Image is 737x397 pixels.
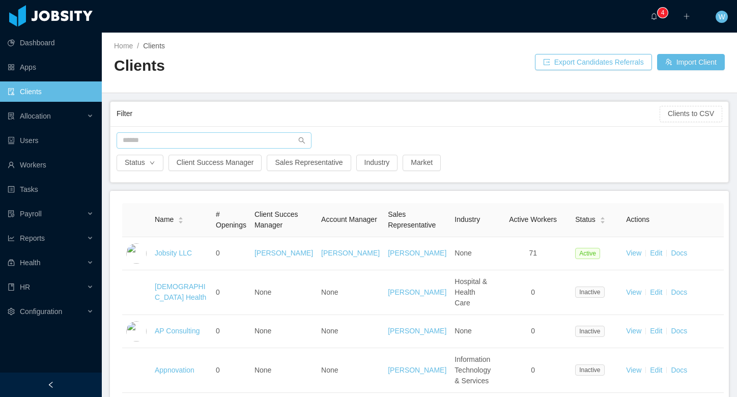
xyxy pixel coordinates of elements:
[126,243,147,264] img: dc41d540-fa30-11e7-b498-73b80f01daf1_657caab8ac997-400w.png
[535,54,652,70] button: icon: exportExport Candidates Referrals
[658,8,668,18] sup: 4
[155,282,206,301] a: [DEMOGRAPHIC_DATA] Health
[20,234,45,242] span: Reports
[254,366,271,374] span: None
[575,364,604,376] span: Inactive
[650,366,662,374] a: Edit
[495,315,571,348] td: 0
[650,288,662,296] a: Edit
[114,42,133,50] a: Home
[671,327,687,335] a: Docs
[388,288,446,296] a: [PERSON_NAME]
[20,112,51,120] span: Allocation
[600,219,605,222] i: icon: caret-down
[626,288,641,296] a: View
[8,308,15,315] i: icon: setting
[403,155,441,171] button: Market
[20,283,30,291] span: HR
[126,360,147,380] img: 6a96eda0-fa44-11e7-9f69-c143066b1c39_5a5d5161a4f93-400w.png
[455,249,471,257] span: None
[671,249,687,257] a: Docs
[8,155,94,175] a: icon: userWorkers
[143,42,165,50] span: Clients
[650,249,662,257] a: Edit
[155,327,200,335] a: AP Consulting
[8,112,15,120] i: icon: solution
[671,366,687,374] a: Docs
[388,210,436,229] span: Sales Representative
[254,288,271,296] span: None
[155,249,192,257] a: Jobsity LLC
[495,270,571,315] td: 0
[114,55,419,76] h2: Clients
[126,321,147,342] img: 6a95fc60-fa44-11e7-a61b-55864beb7c96_5a5d513336692-400w.png
[650,327,662,335] a: Edit
[8,81,94,102] a: icon: auditClients
[575,326,604,337] span: Inactive
[168,155,262,171] button: Client Success Manager
[626,327,641,335] a: View
[212,315,250,348] td: 0
[575,287,604,298] span: Inactive
[455,277,487,307] span: Hospital & Health Care
[117,104,660,123] div: Filter
[388,366,446,374] a: [PERSON_NAME]
[178,219,184,222] i: icon: caret-down
[388,327,446,335] a: [PERSON_NAME]
[8,283,15,291] i: icon: book
[117,155,163,171] button: Statusicon: down
[600,216,605,219] i: icon: caret-up
[178,215,184,222] div: Sort
[8,210,15,217] i: icon: file-protect
[575,214,596,225] span: Status
[718,11,725,23] span: W
[20,210,42,218] span: Payroll
[8,130,94,151] a: icon: robotUsers
[8,179,94,200] a: icon: profileTasks
[267,155,351,171] button: Sales Representative
[455,327,471,335] span: None
[137,42,139,50] span: /
[178,216,184,219] i: icon: caret-up
[495,348,571,393] td: 0
[20,307,62,316] span: Configuration
[298,137,305,144] i: icon: search
[660,106,722,122] button: Clients to CSV
[509,215,557,223] span: Active Workers
[455,355,491,385] span: Information Technology & Services
[321,327,338,335] span: None
[321,366,338,374] span: None
[657,54,725,70] button: icon: usergroup-addImport Client
[126,282,147,302] img: 6a8e90c0-fa44-11e7-aaa7-9da49113f530_5a5d50e77f870-400w.png
[8,235,15,242] i: icon: line-chart
[455,215,480,223] span: Industry
[661,8,665,18] p: 4
[155,366,194,374] a: Appnovation
[20,259,40,267] span: Health
[671,288,687,296] a: Docs
[321,249,380,257] a: [PERSON_NAME]
[254,210,298,229] span: Client Succes Manager
[155,214,174,225] span: Name
[321,215,377,223] span: Account Manager
[626,249,641,257] a: View
[8,259,15,266] i: icon: medicine-box
[683,13,690,20] i: icon: plus
[650,13,658,20] i: icon: bell
[626,366,641,374] a: View
[626,215,649,223] span: Actions
[575,248,600,259] span: Active
[212,237,250,270] td: 0
[254,327,271,335] span: None
[321,288,338,296] span: None
[600,215,606,222] div: Sort
[388,249,446,257] a: [PERSON_NAME]
[212,348,250,393] td: 0
[212,270,250,315] td: 0
[216,210,246,229] span: # Openings
[356,155,398,171] button: Industry
[8,57,94,77] a: icon: appstoreApps
[495,237,571,270] td: 71
[8,33,94,53] a: icon: pie-chartDashboard
[254,249,313,257] a: [PERSON_NAME]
